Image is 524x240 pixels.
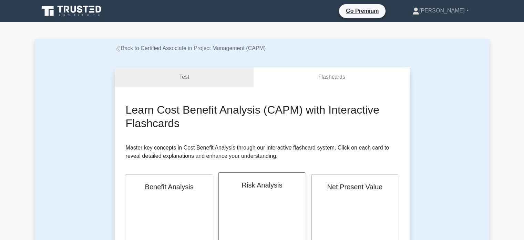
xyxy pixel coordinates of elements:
[126,103,399,130] h2: Learn Cost Benefit Analysis (CAPM) with Interactive Flashcards
[254,67,409,87] a: Flashcards
[342,7,383,15] a: Go Premium
[227,181,297,189] h2: Risk Analysis
[115,67,254,87] a: Test
[126,144,399,160] p: Master key concepts in Cost Benefit Analysis through our interactive flashcard system. Click on e...
[320,183,390,191] h2: Net Present Value
[115,45,266,51] a: Back to Certified Associate in Project Management (CAPM)
[396,4,485,18] a: [PERSON_NAME]
[134,183,204,191] h2: Benefit Analysis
